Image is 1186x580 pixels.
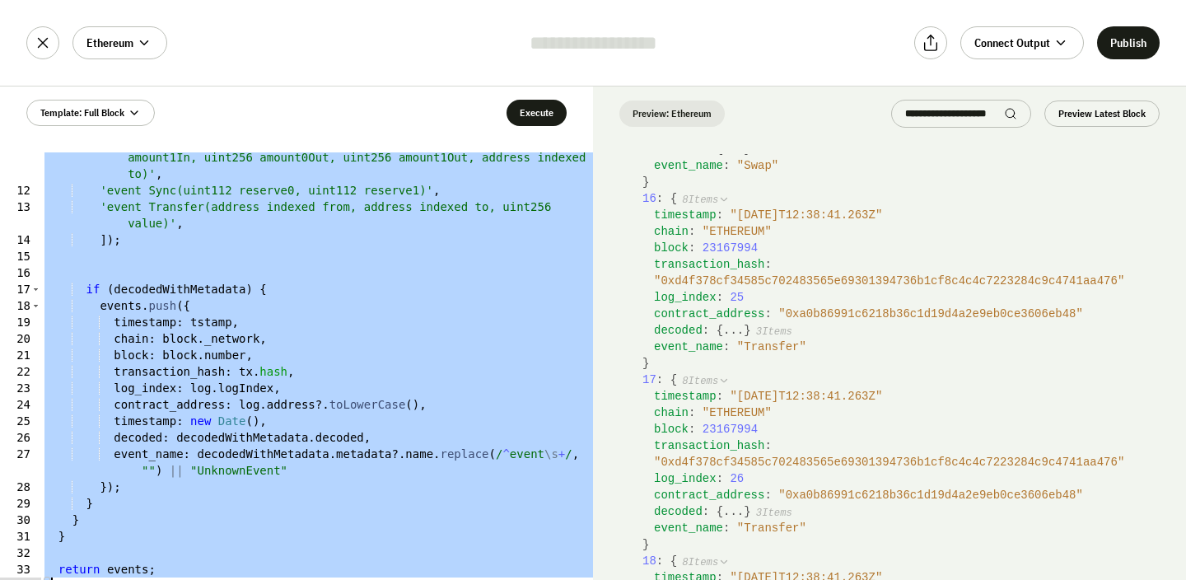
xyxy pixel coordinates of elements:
span: timestamp [654,390,717,403]
span: decoded [654,505,703,518]
span: Template: Full Block [40,106,124,119]
span: decoded [654,324,703,337]
span: 26 [730,472,744,485]
span: 16 [642,192,656,205]
div: : [654,289,1160,306]
div: : [654,388,1160,405]
button: ... [723,503,744,520]
div: : [654,437,1160,470]
span: { [670,554,677,568]
div: : [654,520,1160,536]
span: 8 Items [682,194,718,206]
span: transaction_hash [654,258,764,271]
span: log_index [654,291,717,304]
span: " ETHEREUM " [703,225,772,238]
div: : [654,487,1160,503]
span: } [744,505,750,518]
div: : [654,240,1160,256]
span: } [744,324,750,337]
button: Execute [507,100,567,126]
span: " ETHEREUM " [703,406,772,419]
span: } [642,538,649,551]
div: : [654,405,1160,421]
div: : [642,190,1160,372]
button: Publish [1097,26,1160,59]
span: event_name [654,340,723,353]
span: block [654,241,689,255]
div: : [654,322,1160,339]
span: block [654,423,689,436]
span: { [670,373,677,386]
span: Ethereum [86,35,133,51]
div: : [654,421,1160,437]
span: transaction_hash [654,439,764,452]
span: { [717,505,723,518]
span: 8 Items [682,376,718,387]
span: 3 Items [756,507,792,519]
span: 8 Items [682,557,718,568]
span: 6 Items [756,145,792,157]
button: Ethereum [72,26,167,59]
span: " [DATE]T12:38:41.263Z " [730,390,882,403]
span: " 0xd4f378cf34585c702483565e69301394736b1cf8c4c4c7223284c9c4741aa476 " [654,456,1124,469]
span: " [DATE]T12:38:41.263Z " [730,208,882,222]
span: event_name [654,159,723,172]
span: " Transfer " [737,522,806,535]
button: ... [723,322,744,339]
span: " 0xa0b86991c6218b36c1d19d4a2e9eb0ce3606eb48 " [778,307,1083,320]
span: } [642,175,649,189]
button: Preview Latest Block [1044,101,1160,127]
div: : [654,223,1160,240]
span: 23167994 [703,241,758,255]
div: : [654,306,1160,322]
span: 18 [642,554,656,568]
span: " 0xd4f378cf34585c702483565e69301394736b1cf8c4c4c7223284c9c4741aa476 " [654,274,1124,288]
span: { [717,324,723,337]
span: 25 [730,291,744,304]
span: contract_address [654,489,764,502]
div: : [642,372,1160,553]
div: : [654,256,1160,289]
div: : [654,503,1160,520]
span: contract_address [654,307,764,320]
span: 23167994 [703,423,758,436]
div: : [654,470,1160,487]
div: : [654,157,1160,174]
span: 17 [642,373,656,386]
span: 3 Items [756,326,792,338]
span: log_index [654,472,717,485]
div: : [654,207,1160,223]
span: " Swap " [737,159,778,172]
span: " Transfer " [737,340,806,353]
span: Toggle code folding, rows 17 through 29 [31,281,40,297]
button: Template: Full Block [26,100,155,126]
span: timestamp [654,208,717,222]
span: Connect Output [974,35,1050,51]
span: " 0xa0b86991c6218b36c1d19d4a2e9eb0ce3606eb48 " [778,489,1083,502]
span: chain [654,406,689,419]
span: { [670,192,677,205]
span: chain [654,225,689,238]
span: event_name [654,522,723,535]
div: : [654,339,1160,355]
span: Toggle code folding, rows 18 through 28 [31,297,40,314]
button: Connect Output [960,26,1084,59]
span: } [642,357,649,370]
